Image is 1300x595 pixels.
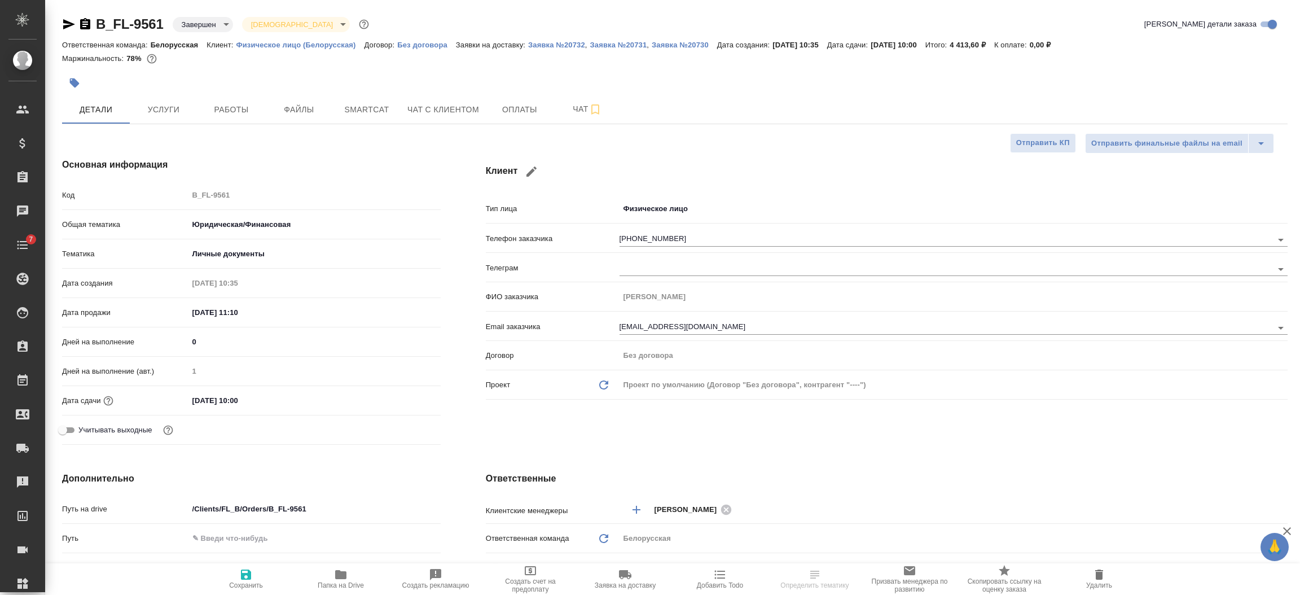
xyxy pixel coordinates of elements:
[780,581,849,589] span: Определить тематику
[388,563,483,595] button: Создать рекламацию
[595,581,656,589] span: Заявка на доставку
[62,336,188,348] p: Дней на выполнение
[126,54,144,63] p: 78%
[1273,261,1289,277] button: Open
[655,502,736,517] div: [PERSON_NAME]
[620,529,1288,548] div: Белорусская
[620,375,1288,395] div: Проект по умолчанию (Договор "Без договора", контрагент "----")
[486,203,620,215] p: Тип лица
[585,41,590,49] p: ,
[697,581,743,589] span: Добавить Todo
[62,278,188,289] p: Дата создания
[3,231,42,259] a: 7
[188,215,441,234] div: Юридическая/Финансовая
[22,234,39,245] span: 7
[188,275,287,291] input: Пустое поле
[272,103,326,117] span: Файлы
[62,366,188,377] p: Дней на выполнение (авт.)
[1091,137,1242,150] span: Отправить финальные файлы на email
[560,102,614,116] span: Чат
[78,425,152,436] span: Учитывать выходные
[407,103,479,117] span: Чат с клиентом
[318,581,364,589] span: Папка на Drive
[1265,535,1284,559] span: 🙏
[204,103,258,117] span: Работы
[957,563,1052,595] button: Скопировать ссылку на оценку заказа
[62,562,188,574] p: Направление услуг
[397,41,456,49] p: Без договора
[1273,320,1289,336] button: Open
[62,41,151,49] p: Ответственная команда:
[188,304,287,321] input: ✎ Введи что-нибудь
[493,103,547,117] span: Оплаты
[647,41,652,49] p: ,
[590,40,647,51] button: Заявка №20731
[588,103,602,116] svg: Подписаться
[502,562,564,574] span: Проектная группа
[994,41,1030,49] p: К оплате:
[486,233,620,244] p: Телефон заказчика
[188,392,287,409] input: ✎ Введи что-нибудь
[486,505,620,517] p: Клиентские менеджеры
[69,103,123,117] span: Детали
[528,41,585,49] p: Заявка №20732
[1086,581,1112,589] span: Удалить
[1273,232,1289,248] button: Open
[62,504,188,515] p: Путь на drive
[397,40,456,49] a: Без договора
[78,17,92,31] button: Скопировать ссылку
[456,41,528,49] p: Заявки на доставку:
[652,40,717,51] button: Заявка №20730
[192,562,427,574] div: ✎ Введи что-нибудь
[229,581,263,589] span: Сохранить
[62,219,188,230] p: Общая тематика
[96,16,164,32] a: B_FL-9561
[62,54,126,63] p: Маржинальность:
[655,504,724,515] span: [PERSON_NAME]
[673,563,767,595] button: Добавить Todo
[293,563,388,595] button: Папка на Drive
[1085,133,1274,154] div: split button
[869,577,950,593] span: Призвать менеджера по развитию
[767,563,862,595] button: Определить тематику
[364,41,398,49] p: Договор:
[1016,137,1070,150] span: Отправить КП
[486,262,620,274] p: Телеграм
[242,17,350,32] div: Завершен
[1010,133,1076,153] button: Отправить КП
[137,103,191,117] span: Услуги
[620,199,1288,218] div: Физическое лицо
[62,395,101,406] p: Дата сдачи
[486,291,620,303] p: ФИО заказчика
[62,472,441,485] h4: Дополнительно
[623,496,650,523] button: Добавить менеджера
[188,501,441,517] input: ✎ Введи что-нибудь
[772,41,827,49] p: [DATE] 10:35
[236,40,364,49] a: Физическое лицо (Белорусская)
[173,17,233,32] div: Завершен
[207,41,236,49] p: Клиент:
[178,20,219,29] button: Завершен
[199,563,293,595] button: Сохранить
[188,530,441,546] input: ✎ Введи что-нибудь
[188,558,441,577] div: ✎ Введи что-нибудь
[62,17,76,31] button: Скопировать ссылку для ЯМессенджера
[161,423,175,438] button: Выбери, если сб и вс нужно считать рабочими днями для выполнения заказа.
[236,41,364,49] p: Физическое лицо (Белорусская)
[62,248,188,260] p: Тематика
[964,577,1045,593] span: Скопировать ссылку на оценку заказа
[188,187,441,203] input: Пустое поле
[1030,41,1060,49] p: 0,00 ₽
[62,190,188,201] p: Код
[871,41,925,49] p: [DATE] 10:00
[1052,563,1147,595] button: Удалить
[620,347,1288,364] input: Пустое поле
[652,41,717,49] p: Заявка №20730
[862,563,957,595] button: Призвать менеджера по развитию
[486,321,620,333] p: Email заказчика
[620,288,1288,305] input: Пустое поле
[950,41,994,49] p: 4 413,60 ₽
[357,17,371,32] button: Доп статусы указывают на важность/срочность заказа
[486,472,1288,485] h4: Ответственные
[490,577,571,593] span: Создать счет на предоплату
